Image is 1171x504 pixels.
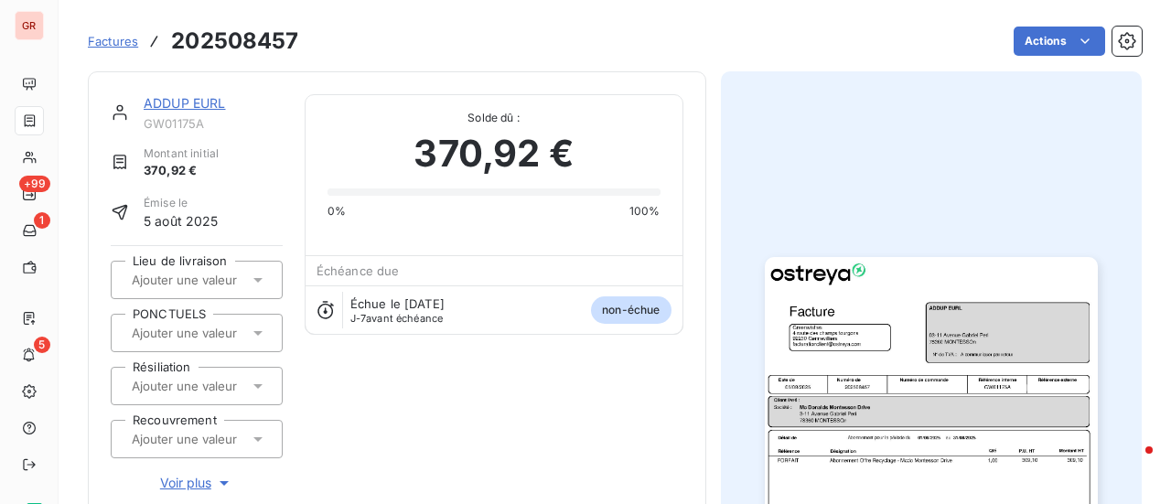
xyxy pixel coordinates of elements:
[160,474,233,492] span: Voir plus
[144,95,226,111] a: ADDUP EURL
[328,110,661,126] span: Solde dû :
[88,32,138,50] a: Factures
[34,212,50,229] span: 1
[130,378,314,394] input: Ajouter une valeur
[144,116,283,131] span: GW01175A
[328,203,346,220] span: 0%
[591,296,671,324] span: non-échue
[144,195,219,211] span: Émise le
[88,34,138,48] span: Factures
[130,431,314,447] input: Ajouter une valeur
[111,473,283,493] button: Voir plus
[130,325,314,341] input: Ajouter une valeur
[130,272,314,288] input: Ajouter une valeur
[1014,27,1105,56] button: Actions
[414,126,573,181] span: 370,92 €
[34,337,50,353] span: 5
[350,312,366,325] span: J-7
[144,145,219,162] span: Montant initial
[19,176,50,192] span: +99
[350,313,444,324] span: avant échéance
[350,296,445,311] span: Échue le [DATE]
[317,263,400,278] span: Échéance due
[15,11,44,40] div: GR
[171,25,298,58] h3: 202508457
[1109,442,1153,486] iframe: Intercom live chat
[144,211,219,231] span: 5 août 2025
[629,203,661,220] span: 100%
[144,162,219,180] span: 370,92 €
